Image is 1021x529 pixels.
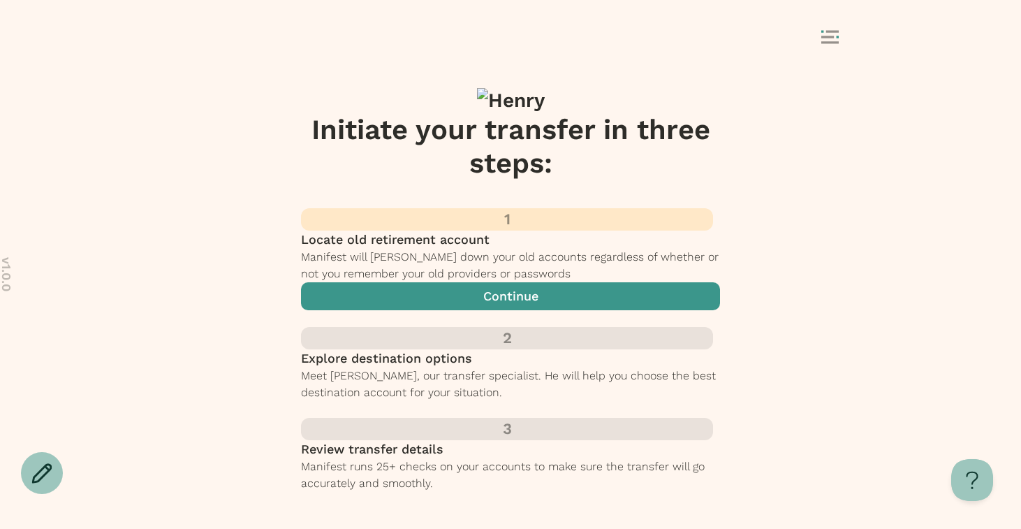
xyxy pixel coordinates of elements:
p: Manifest will [PERSON_NAME] down your old accounts regardless of whether or not you remember your... [301,249,720,282]
p: Manifest runs 25+ checks on your accounts to make sure the transfer will go accurately and smoothly. [301,458,720,492]
span: Locate old retirement account [301,232,490,247]
p: Meet [PERSON_NAME], our transfer specialist. He will help you choose the best destination account... [301,368,720,401]
img: Henry [477,88,545,113]
h1: Initiate your transfer in three steps: [301,113,720,180]
iframe: Help Scout Beacon - Open [951,459,993,501]
p: 3 [503,418,512,440]
button: Continue [301,282,720,310]
p: 1 [504,208,510,231]
span: Review transfer details [301,442,443,456]
p: 2 [503,327,512,349]
span: Explore destination options [301,351,472,365]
